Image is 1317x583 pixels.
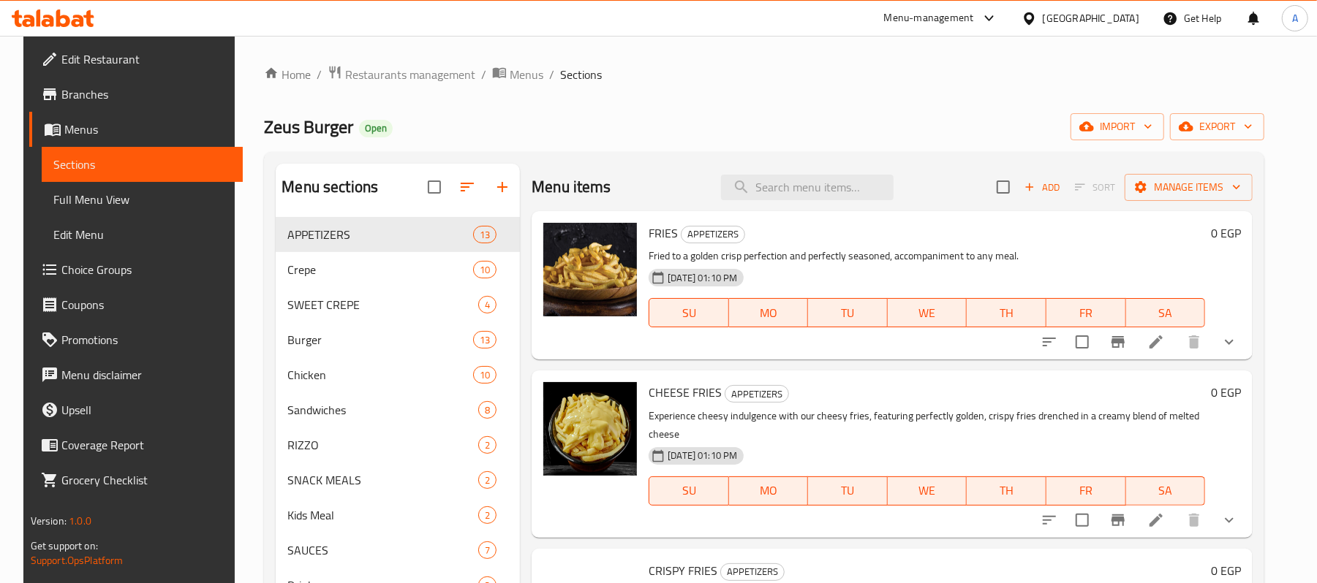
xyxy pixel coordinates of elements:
span: 13 [474,228,496,242]
span: APPETIZERS [725,386,788,403]
button: TU [808,298,888,327]
span: Chicken [287,366,473,384]
p: Experience cheesy indulgence with our cheesy fries, featuring perfectly golden, crispy fries dren... [649,407,1205,443]
p: Fried to a golden crisp perfection and perfectly seasoned, accompaniment to any meal. [649,247,1205,265]
button: FR [1046,298,1126,327]
span: Choice Groups [61,261,232,278]
span: MO [735,302,803,324]
img: CHEESE FRIES [543,382,637,476]
li: / [481,66,486,83]
h6: 0 EGP [1211,382,1241,403]
span: Manage items [1136,178,1241,197]
span: 2 [479,438,496,452]
span: SA [1132,302,1200,324]
li: / [317,66,322,83]
a: Full Menu View [42,182,244,217]
button: MO [729,298,809,327]
a: Restaurants management [328,65,475,84]
span: TU [814,480,882,501]
span: SU [655,480,722,501]
span: Crepe [287,261,473,278]
span: Select all sections [419,172,450,202]
svg: Show Choices [1220,511,1238,529]
span: Coverage Report [61,436,232,454]
span: Select to update [1067,327,1098,357]
div: Burger13 [276,322,520,357]
span: WE [894,302,962,324]
div: items [478,296,497,313]
span: Branches [61,85,232,103]
span: Kids Meal [287,506,478,524]
div: APPETIZERS [725,385,789,403]
nav: breadcrumb [264,65,1264,84]
button: Manage items [1125,174,1253,201]
span: SU [655,302,722,324]
span: FR [1052,480,1120,501]
span: Sections [560,66,602,83]
li: / [549,66,554,83]
span: 8 [479,403,496,417]
button: sort-choices [1032,503,1067,538]
span: Select section [988,172,1019,202]
span: Sort sections [450,169,485,205]
div: RIZZO2 [276,427,520,462]
h6: 0 EGP [1211,560,1241,581]
button: SA [1126,298,1206,327]
span: TH [973,302,1041,324]
div: APPETIZERS [287,226,473,243]
a: Edit Menu [42,217,244,252]
button: show more [1212,503,1247,538]
div: items [478,541,497,559]
span: Upsell [61,401,232,419]
button: show more [1212,324,1247,359]
span: Select to update [1067,505,1098,536]
button: FR [1046,476,1126,506]
span: 2 [479,508,496,522]
div: items [478,436,497,454]
span: Sandwiches [287,401,478,419]
span: SNACK MEALS [287,471,478,489]
span: RIZZO [287,436,478,454]
button: TH [967,476,1046,506]
span: Edit Menu [53,226,232,243]
span: FRIES [649,222,678,244]
span: Edit Restaurant [61,50,232,68]
a: Edit menu item [1147,511,1165,529]
span: [DATE] 01:10 PM [662,271,743,285]
button: delete [1177,503,1212,538]
button: TH [967,298,1046,327]
span: Version: [31,511,67,530]
span: CRISPY FRIES [649,560,717,582]
div: SWEET CREPE4 [276,287,520,322]
div: SAUCES [287,541,478,559]
div: items [478,471,497,489]
span: Grocery Checklist [61,471,232,489]
div: SWEET CREPE [287,296,478,313]
button: Branch-specific-item [1101,503,1136,538]
div: APPETIZERS [681,226,745,243]
div: SNACK MEALS2 [276,462,520,498]
a: Menus [492,65,543,84]
span: SA [1132,480,1200,501]
span: TH [973,480,1041,501]
a: Edit Restaurant [29,42,244,77]
span: Open [359,122,393,134]
span: Burger [287,331,473,348]
div: items [478,506,497,524]
a: Home [264,66,311,83]
button: sort-choices [1032,324,1067,359]
span: [DATE] 01:10 PM [662,449,743,462]
button: export [1170,113,1264,140]
div: SAUCES7 [276,533,520,568]
a: Choice Groups [29,252,244,287]
span: Menus [510,66,543,83]
span: APPETIZERS [721,563,784,580]
span: Select section first [1065,176,1125,199]
span: MO [735,480,803,501]
div: APPETIZERS13 [276,217,520,252]
span: 13 [474,333,496,347]
span: Add item [1019,176,1065,199]
a: Branches [29,77,244,112]
div: items [478,401,497,419]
